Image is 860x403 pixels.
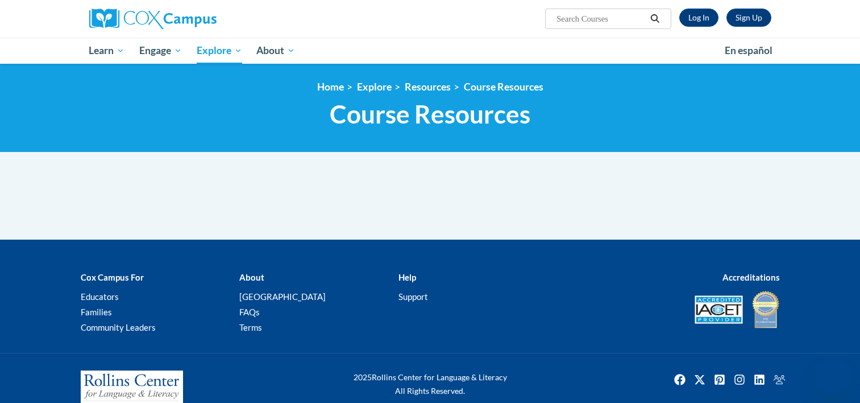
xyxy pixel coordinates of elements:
[81,322,156,332] a: Community Leaders
[750,371,768,389] img: LinkedIn icon
[132,38,189,64] a: Engage
[81,291,119,302] a: Educators
[717,39,780,63] a: En español
[725,44,772,56] span: En español
[189,38,250,64] a: Explore
[691,371,709,389] img: Twitter icon
[730,371,749,389] img: Instagram icon
[751,290,780,330] img: IDA® Accredited
[357,81,392,93] a: Explore
[770,371,788,389] img: Facebook group icon
[722,272,780,282] b: Accreditations
[555,12,646,26] input: Search Courses
[815,357,851,394] iframe: Button to launch messaging window
[89,9,305,29] a: Cox Campus
[679,9,718,27] a: Log In
[81,307,112,317] a: Families
[330,99,530,129] span: Course Resources
[726,9,771,27] a: Register
[256,44,295,57] span: About
[354,372,372,382] span: 2025
[239,322,262,332] a: Terms
[770,371,788,389] a: Facebook Group
[671,371,689,389] img: Facebook icon
[695,295,743,324] img: Accredited IACET® Provider
[711,371,729,389] a: Pinterest
[239,272,264,282] b: About
[464,81,543,93] a: Course Resources
[81,272,144,282] b: Cox Campus For
[730,371,749,389] a: Instagram
[139,44,182,57] span: Engage
[249,38,302,64] a: About
[239,291,326,302] a: [GEOGRAPHIC_DATA]
[671,371,689,389] a: Facebook
[82,38,132,64] a: Learn
[72,38,788,64] div: Main menu
[317,81,344,93] a: Home
[89,44,124,57] span: Learn
[711,371,729,389] img: Pinterest icon
[311,371,550,398] div: Rollins Center for Language & Literacy All Rights Reserved.
[398,272,416,282] b: Help
[197,44,242,57] span: Explore
[398,291,428,302] a: Support
[691,371,709,389] a: Twitter
[646,12,663,26] button: Search
[89,9,217,29] img: Cox Campus
[750,371,768,389] a: Linkedin
[405,81,451,93] a: Resources
[239,307,260,317] a: FAQs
